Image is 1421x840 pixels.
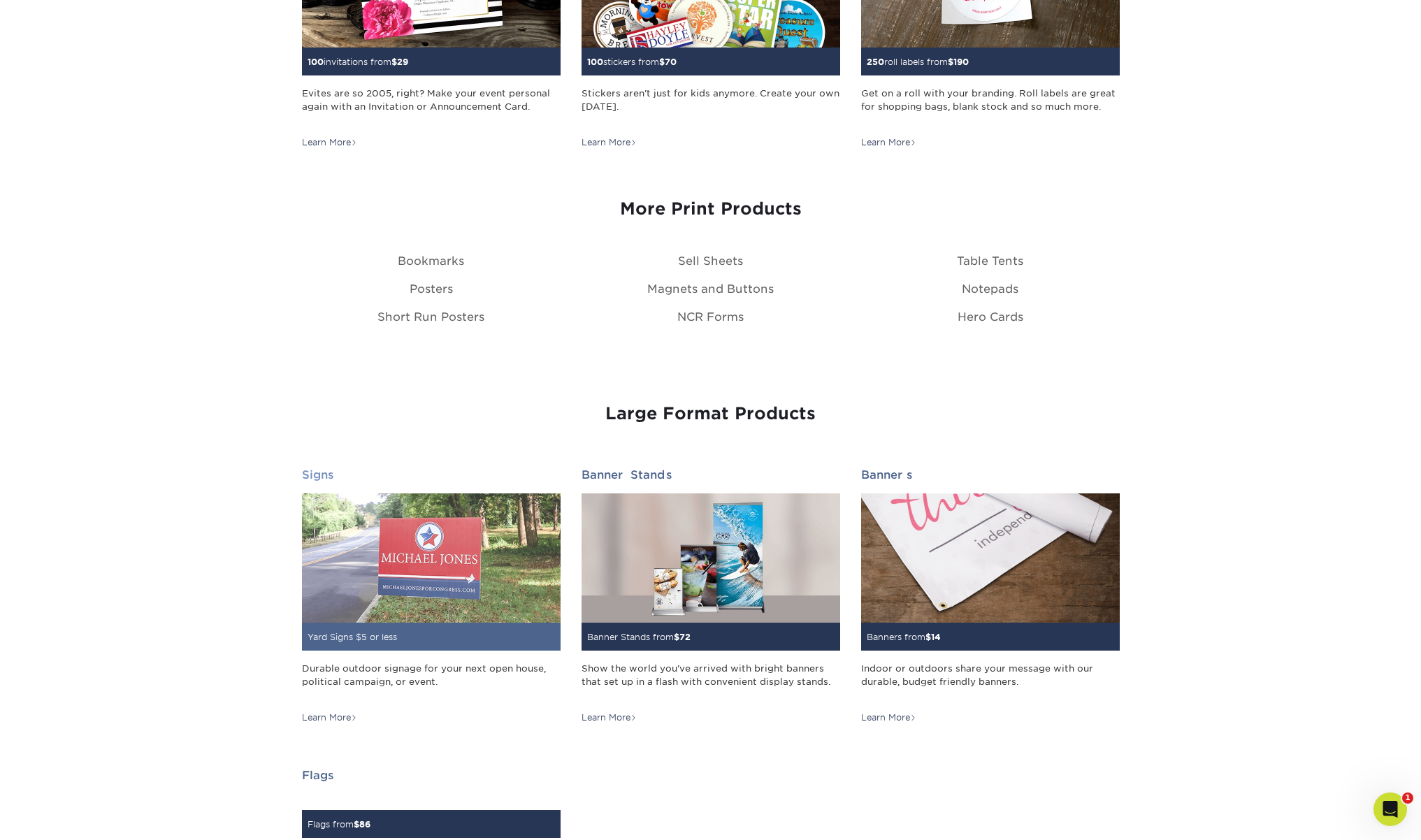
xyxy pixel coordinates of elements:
[861,136,916,149] div: Learn More
[397,57,408,67] span: 29
[308,819,370,830] small: Flags from
[391,57,397,67] span: $
[582,136,637,149] div: Learn More
[3,797,119,835] iframe: Google Customer Reviews
[302,711,357,724] div: Learn More
[308,57,408,67] small: invitations from
[302,468,561,481] h2: Signs
[587,57,603,67] span: 100
[582,711,637,724] div: Learn More
[582,662,840,702] div: Show the world you've arrived with bright banners that set up in a flash with convenient display ...
[582,493,840,623] img: Banner Stands
[861,468,1120,723] a: Banners Banners from$14 Indoor or outdoors share your message with our durable, budget friendly b...
[302,662,561,702] div: Durable outdoor signage for your next open house, political campaign, or event.
[861,711,916,724] div: Learn More
[354,819,359,830] span: $
[677,310,744,324] a: NCR Forms
[302,136,357,149] div: Learn More
[308,57,324,67] span: 100
[1373,792,1407,826] iframe: Intercom live chat
[587,57,677,67] small: stickers from
[957,254,1023,268] a: Table Tents
[582,468,840,481] h2: Banner Stands
[302,769,561,782] h2: Flags
[962,282,1018,296] a: Notepads
[867,57,884,67] span: 250
[398,254,464,268] a: Bookmarks
[678,254,743,268] a: Sell Sheets
[925,632,931,642] span: $
[861,468,1120,481] h2: Banners
[308,632,397,642] small: Yard Signs $5 or less
[647,282,774,296] a: Magnets and Buttons
[867,57,969,67] small: roll labels from
[302,468,561,723] a: Signs Yard Signs $5 or less Durable outdoor signage for your next open house, political campaign,...
[861,87,1120,126] div: Get on a roll with your branding. Roll labels are great for shopping bags, blank stock and so muc...
[587,632,691,642] small: Banner Stands from
[582,87,840,126] div: Stickers aren't just for kids anymore. Create your own [DATE].
[659,57,665,67] span: $
[867,632,941,642] small: Banners from
[1402,792,1413,804] span: 1
[377,310,484,324] a: Short Run Posters
[302,87,561,126] div: Evites are so 2005, right? Make your event personal again with an Invitation or Announcement Card.
[958,310,1023,324] a: Hero Cards
[679,632,691,642] span: 72
[953,57,969,67] span: 190
[948,57,953,67] span: $
[665,57,677,67] span: 70
[410,282,453,296] a: Posters
[931,632,941,642] span: 14
[582,468,840,723] a: Banner Stands Banner Stands from$72 Show the world you've arrived with bright banners that set up...
[861,662,1120,702] div: Indoor or outdoors share your message with our durable, budget friendly banners.
[302,199,1120,219] h3: More Print Products
[302,493,561,623] img: Signs
[674,632,679,642] span: $
[359,819,370,830] span: 86
[861,493,1120,623] img: Banners
[302,404,1120,424] h3: Large Format Products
